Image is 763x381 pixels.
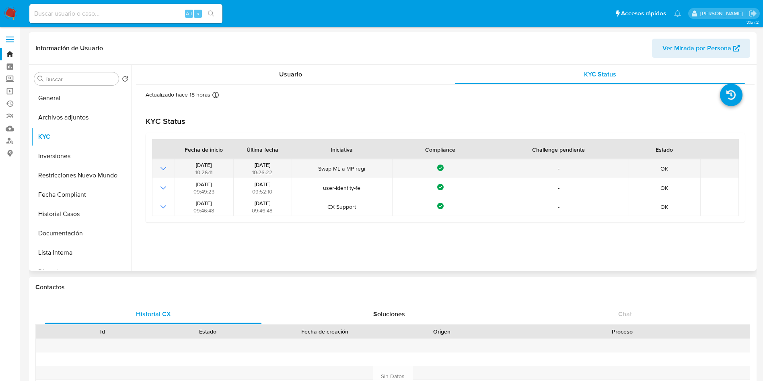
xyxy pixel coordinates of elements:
[35,44,103,52] h1: Información de Usuario
[56,327,150,336] div: Id
[35,283,750,291] h1: Contactos
[621,9,666,18] span: Accesos rápidos
[584,70,616,79] span: KYC Status
[266,327,384,336] div: Fecha de creación
[161,327,255,336] div: Estado
[674,10,681,17] a: Notificaciones
[45,76,115,83] input: Buscar
[29,8,222,19] input: Buscar usuario o caso...
[31,185,132,204] button: Fecha Compliant
[395,327,489,336] div: Origen
[618,309,632,319] span: Chat
[279,70,302,79] span: Usuario
[31,262,132,282] button: Direcciones
[31,127,132,146] button: KYC
[500,327,744,336] div: Proceso
[31,89,132,108] button: General
[146,91,210,99] p: Actualizado hace 18 horas
[373,309,405,319] span: Soluciones
[31,243,132,262] button: Lista Interna
[652,39,750,58] button: Ver Mirada por Persona
[37,76,44,82] button: Buscar
[186,10,192,17] span: Alt
[749,9,757,18] a: Salir
[31,146,132,166] button: Inversiones
[31,224,132,243] button: Documentación
[31,108,132,127] button: Archivos adjuntos
[197,10,199,17] span: s
[662,39,731,58] span: Ver Mirada por Persona
[136,309,171,319] span: Historial CX
[31,166,132,185] button: Restricciones Nuevo Mundo
[203,8,219,19] button: search-icon
[122,76,128,84] button: Volver al orden por defecto
[700,10,746,17] p: andres.vilosio@mercadolibre.com
[31,204,132,224] button: Historial Casos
